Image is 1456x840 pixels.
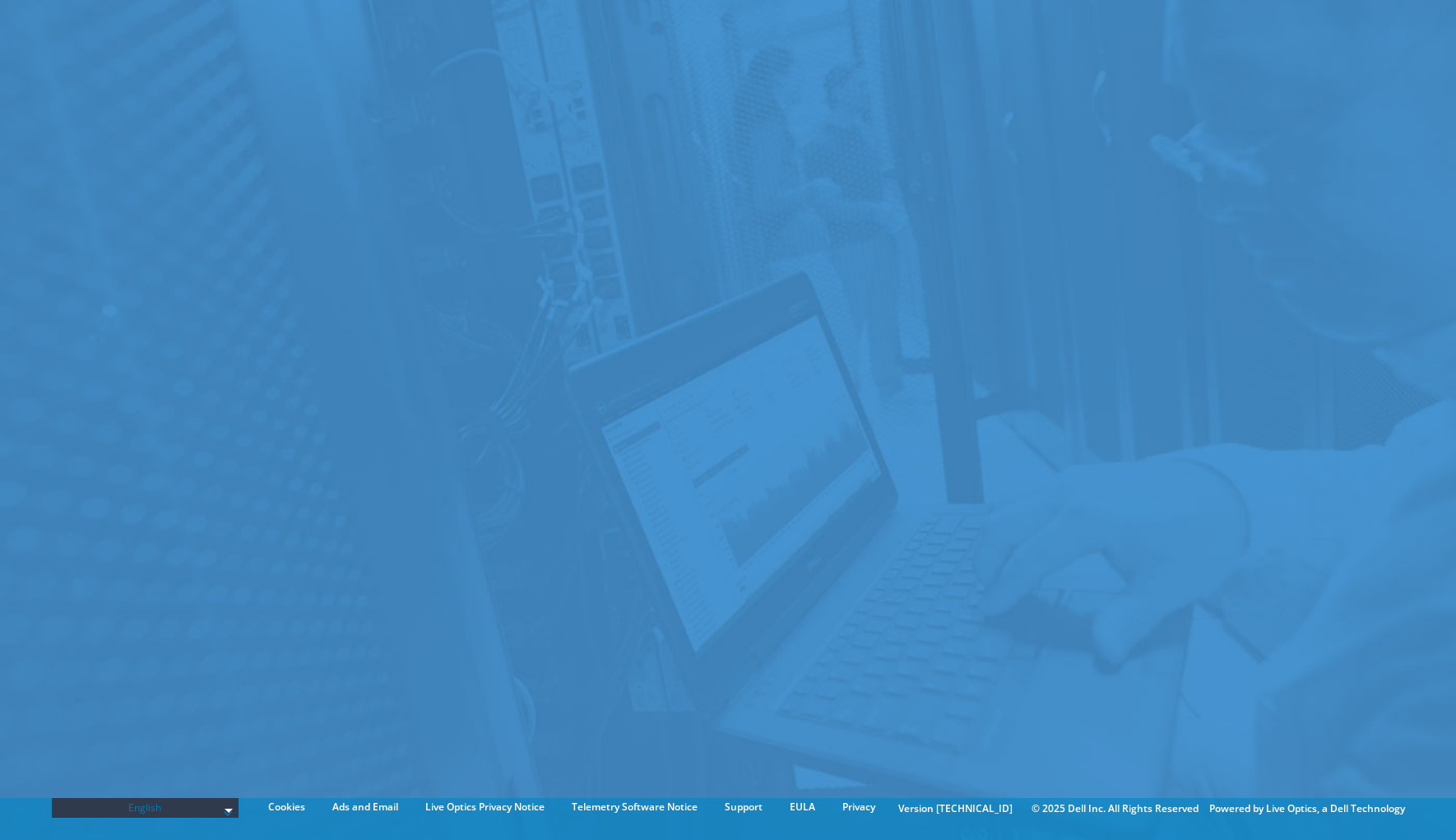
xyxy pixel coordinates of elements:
[60,798,231,818] span: English
[1023,800,1207,818] li: © 2025 Dell Inc. All Rights Reserved
[413,798,557,816] a: Live Optics Privacy Notice
[1209,800,1405,818] li: Powered by Live Optics, a Dell Technology
[256,798,318,816] a: Cookies
[777,798,828,816] a: EULA
[830,798,888,816] a: Privacy
[712,798,775,816] a: Support
[890,800,1021,818] li: Version [TECHNICAL_ID]
[320,798,410,816] a: Ads and Email
[559,798,710,816] a: Telemetry Software Notice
